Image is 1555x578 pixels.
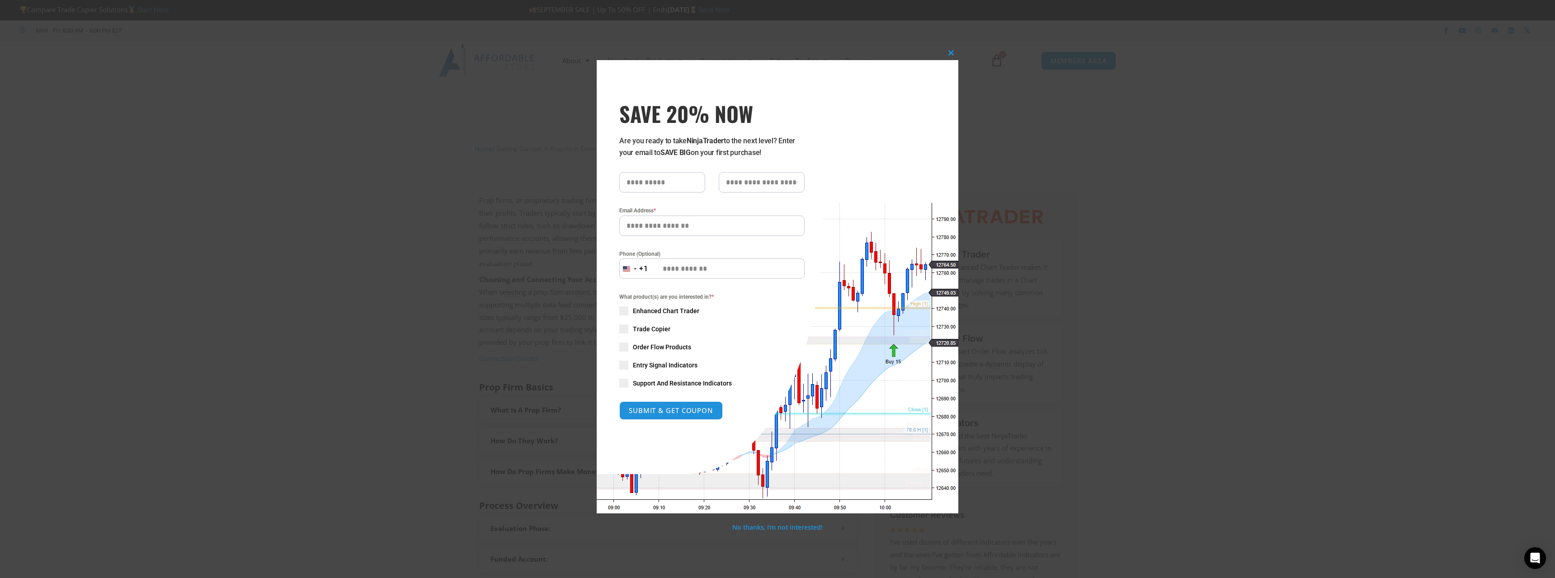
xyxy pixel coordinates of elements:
[619,361,805,370] label: Entry Signal Indicators
[619,206,805,215] label: Email Address
[619,135,805,159] p: Are you ready to take to the next level? Enter your email to on your first purchase!
[633,343,691,352] span: Order Flow Products
[639,263,648,275] div: +1
[619,292,805,301] span: What product(s) are you interested in?
[619,101,805,126] h3: SAVE 20% NOW
[660,148,691,157] strong: SAVE BIG
[1524,547,1546,569] div: Open Intercom Messenger
[619,401,723,420] button: SUBMIT & GET COUPON
[633,361,697,370] span: Entry Signal Indicators
[687,136,724,145] strong: NinjaTrader
[619,324,805,334] label: Trade Copier
[619,249,805,258] label: Phone (Optional)
[619,306,805,315] label: Enhanced Chart Trader
[732,523,822,531] a: No thanks, I’m not interested!
[633,379,732,388] span: Support And Resistance Indicators
[619,379,805,388] label: Support And Resistance Indicators
[619,343,805,352] label: Order Flow Products
[633,324,670,334] span: Trade Copier
[633,306,699,315] span: Enhanced Chart Trader
[619,258,648,279] button: Selected country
